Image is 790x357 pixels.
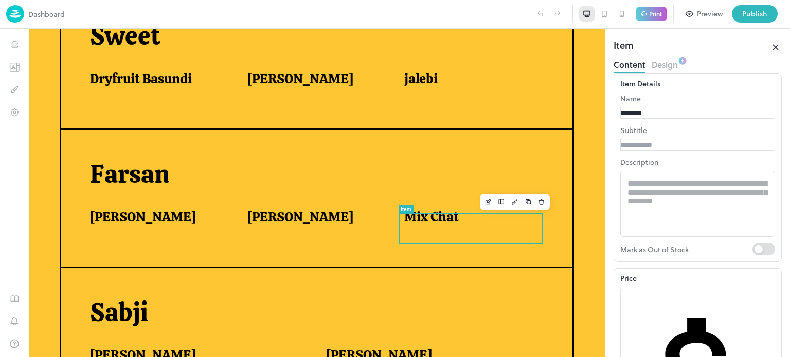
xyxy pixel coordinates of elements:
[649,11,662,17] p: Print
[375,180,430,197] span: Mix Chat
[453,166,466,180] button: Edit
[6,5,24,23] img: logo-86c26b7e.jpg
[620,243,752,255] p: Mark as Out of Stock
[219,180,325,197] span: [PERSON_NAME]
[620,125,775,136] p: Subtitle
[620,273,637,284] p: Price
[61,318,167,335] span: [PERSON_NAME]
[697,8,723,20] div: Preview
[372,178,383,183] div: Item
[479,166,493,180] button: Design
[620,93,775,104] p: Name
[614,57,645,70] button: Content
[506,166,519,180] button: Delete
[493,166,506,180] button: Duplicate
[219,42,325,59] span: [PERSON_NAME]
[732,5,778,23] button: Publish
[680,5,729,23] button: Preview
[510,222,566,278] img: 1718977755095vy7gqs5mm3.png%3Ft%3D1718977746044
[614,38,634,57] div: Item
[61,268,520,299] p: Sabji
[297,318,403,335] span: [PERSON_NAME]
[620,78,775,89] div: Item Details
[466,166,479,180] button: Layout
[28,9,65,20] p: Dashboard
[531,5,549,23] label: Undo (Ctrl + Z)
[61,130,520,161] p: Farsan
[652,57,678,70] button: Design
[742,8,767,20] div: Publish
[61,180,167,197] span: [PERSON_NAME]
[549,5,566,23] label: Redo (Ctrl + Y)
[620,157,775,167] p: Description
[375,42,409,59] span: jalebi
[61,42,163,59] span: Dryfruit Basundi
